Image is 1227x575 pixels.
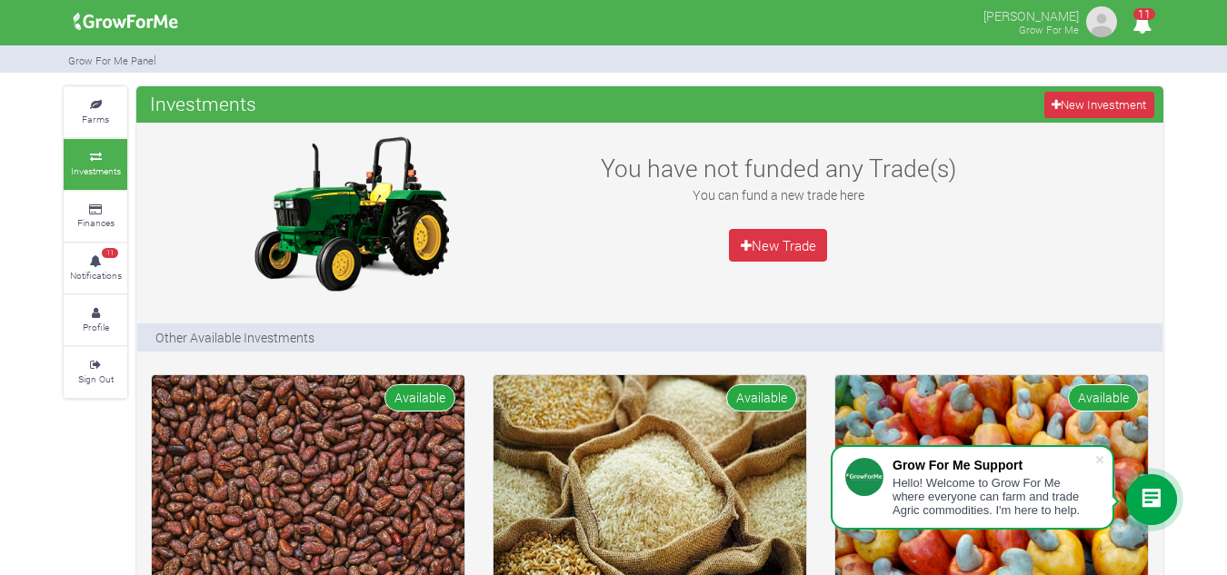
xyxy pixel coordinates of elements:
span: Available [726,384,797,411]
small: Investments [71,164,121,177]
a: 11 Notifications [64,243,127,293]
span: 11 [1133,8,1155,20]
a: New Investment [1044,92,1154,118]
a: New Trade [729,229,827,262]
i: Notifications [1124,4,1160,45]
span: Available [1068,384,1139,411]
a: Investments [64,139,127,189]
img: growforme image [237,132,464,295]
a: Sign Out [64,347,127,397]
small: Sign Out [78,372,114,385]
img: growforme image [1083,4,1120,40]
span: 11 [102,248,118,259]
a: 11 [1124,17,1160,35]
a: Farms [64,87,127,137]
small: Farms [82,113,109,125]
h3: You have not funded any Trade(s) [581,154,975,183]
p: [PERSON_NAME] [983,4,1079,25]
div: Grow For Me Support [893,458,1094,472]
p: You can fund a new trade here [581,185,975,204]
a: Finances [64,192,127,242]
p: Other Available Investments [155,328,314,347]
small: Grow For Me Panel [68,54,156,67]
a: Profile [64,295,127,345]
span: Available [384,384,455,411]
img: growforme image [67,4,185,40]
small: Profile [83,321,109,333]
span: Investments [145,85,261,122]
small: Finances [77,216,115,229]
small: Grow For Me [1019,23,1079,36]
small: Notifications [70,269,122,282]
div: Hello! Welcome to Grow For Me where everyone can farm and trade Agric commodities. I'm here to help. [893,476,1094,517]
